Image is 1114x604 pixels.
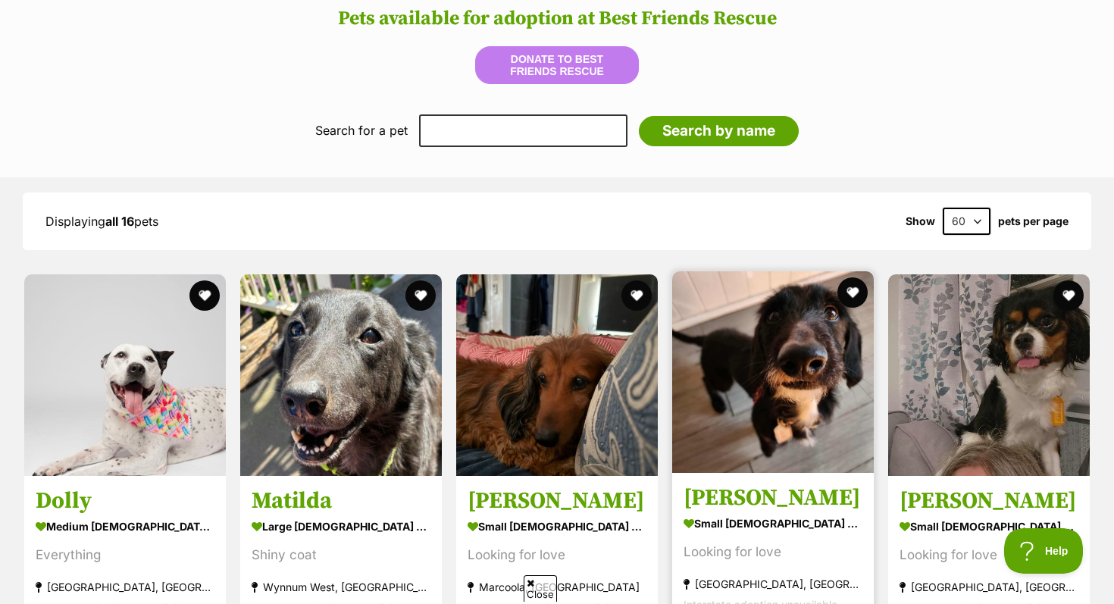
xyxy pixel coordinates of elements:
div: [GEOGRAPHIC_DATA], [GEOGRAPHIC_DATA] [900,577,1078,597]
button: favourite [189,280,220,311]
h3: Matilda [252,487,430,515]
div: [GEOGRAPHIC_DATA], [GEOGRAPHIC_DATA] [36,577,214,597]
img: Matilda [240,274,442,476]
div: [GEOGRAPHIC_DATA], [GEOGRAPHIC_DATA] [684,574,862,594]
img: Alfie [888,274,1090,476]
div: Everything [36,545,214,565]
h3: [PERSON_NAME] [684,484,862,512]
span: Displaying pets [45,214,158,229]
div: Wynnum West, [GEOGRAPHIC_DATA] [252,577,430,597]
h3: Dolly [36,487,214,515]
img: Pierre [456,274,658,476]
img: Dolly [24,274,226,476]
span: Close [524,575,557,602]
label: Search for a pet [315,124,408,137]
input: Search by name [639,116,799,146]
button: favourite [405,280,436,311]
div: Shiny coat [252,545,430,565]
strong: all 16 [105,214,134,229]
button: favourite [1053,280,1084,311]
div: small [DEMOGRAPHIC_DATA] Dog [468,515,646,537]
button: favourite [621,280,652,311]
label: pets per page [998,215,1069,227]
div: Marcoola, [GEOGRAPHIC_DATA] [468,577,646,597]
div: Looking for love [900,545,1078,565]
div: Looking for love [684,542,862,562]
button: Donate to Best Friends Rescue [475,46,639,84]
div: small [DEMOGRAPHIC_DATA] Dog [900,515,1078,537]
h3: [PERSON_NAME] [900,487,1078,515]
div: medium [DEMOGRAPHIC_DATA] Dog [36,515,214,537]
h2: Pets available for adoption at Best Friends Rescue [15,8,1099,30]
div: large [DEMOGRAPHIC_DATA] Dog [252,515,430,537]
h3: [PERSON_NAME] [468,487,646,515]
button: favourite [837,277,868,308]
img: Milo [672,271,874,473]
iframe: Help Scout Beacon - Open [1004,528,1084,574]
span: Show [906,215,935,227]
div: small [DEMOGRAPHIC_DATA] Dog [684,512,862,534]
div: Looking for love [468,545,646,565]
